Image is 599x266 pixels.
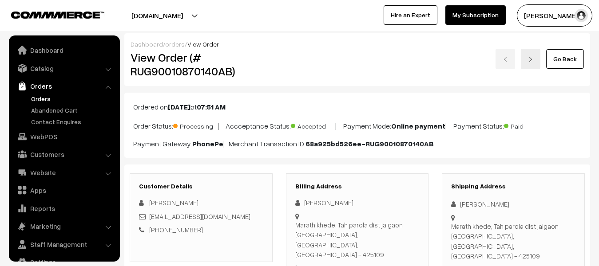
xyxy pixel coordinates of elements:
[139,183,263,190] h3: Customer Details
[133,119,581,131] p: Order Status: | Accceptance Status: | Payment Mode: | Payment Status:
[197,102,226,111] b: 07:51 AM
[100,4,214,27] button: [DOMAIN_NAME]
[11,164,117,180] a: Website
[149,226,203,234] a: [PHONE_NUMBER]
[131,40,163,48] a: Dashboard
[29,106,117,115] a: Abandoned Cart
[29,117,117,126] a: Contact Enquires
[11,182,117,198] a: Apps
[11,78,117,94] a: Orders
[517,4,592,27] button: [PERSON_NAME]
[504,119,548,131] span: Paid
[149,212,250,220] a: [EMAIL_ADDRESS][DOMAIN_NAME]
[291,119,335,131] span: Accepted
[133,138,581,149] p: Payment Gateway: | Merchant Transaction ID:
[192,139,223,148] b: PhonePe
[11,236,117,252] a: Staff Management
[528,57,533,62] img: right-arrow.png
[11,218,117,234] a: Marketing
[131,39,584,49] div: / /
[11,9,89,20] a: COMMMERCE
[187,40,219,48] span: View Order
[391,121,445,130] b: Online payment
[11,60,117,76] a: Catalog
[295,198,420,208] div: [PERSON_NAME]
[384,5,437,25] a: Hire an Expert
[131,51,273,78] h2: View Order (# RUG90010870140AB)
[451,199,575,209] div: [PERSON_NAME]
[11,200,117,216] a: Reports
[295,220,420,260] div: Marath khede, Tah parola dist jalgaon [GEOGRAPHIC_DATA], [GEOGRAPHIC_DATA], [GEOGRAPHIC_DATA] - 4...
[133,102,581,112] p: Ordered on at
[451,221,575,261] div: Marath khede, Tah parola dist jalgaon [GEOGRAPHIC_DATA], [GEOGRAPHIC_DATA], [GEOGRAPHIC_DATA] - 4...
[295,183,420,190] h3: Billing Address
[168,102,190,111] b: [DATE]
[29,94,117,103] a: Orders
[11,12,104,18] img: COMMMERCE
[451,183,575,190] h3: Shipping Address
[575,9,588,22] img: user
[305,139,434,148] b: 68a925bd526ee-RUG90010870140AB
[11,146,117,162] a: Customers
[165,40,185,48] a: orders
[11,129,117,145] a: WebPOS
[11,42,117,58] a: Dashboard
[546,49,584,69] a: Go Back
[445,5,506,25] a: My Subscription
[173,119,218,131] span: Processing
[149,199,198,207] span: [PERSON_NAME]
